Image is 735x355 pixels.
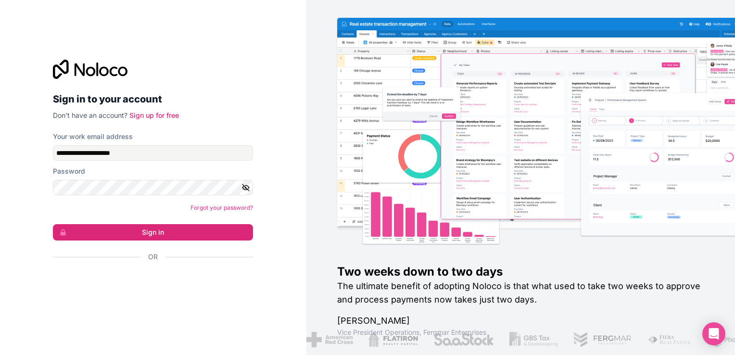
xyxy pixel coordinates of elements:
h2: Sign in to your account [53,90,253,108]
img: /assets/flatiron-C8eUkumj.png [368,332,418,347]
button: Sign in [53,224,253,241]
span: Don't have an account? [53,111,127,119]
label: Password [53,166,85,176]
input: Email address [53,145,253,161]
div: Open Intercom Messenger [702,322,725,345]
a: Forgot your password? [190,204,253,211]
img: /assets/fergmar-CudnrXN5.png [573,332,632,347]
h1: [PERSON_NAME] [337,314,704,328]
h1: Vice President Operations , Fergmar Enterprises [337,328,704,337]
iframe: Sign in with Google Button [48,272,250,293]
img: /assets/fiera-fwj2N5v4.png [647,332,693,347]
input: Password [53,180,253,195]
img: /assets/saastock-C6Zbiodz.png [433,332,494,347]
h2: The ultimate benefit of adopting Noloco is that what used to take two weeks to approve and proces... [337,279,704,306]
a: Sign up for free [129,111,179,119]
img: /assets/gbstax-C-GtDUiK.png [509,332,558,347]
img: /assets/american-red-cross-BAupjrZR.png [306,332,353,347]
h1: Two weeks down to two days [337,264,704,279]
label: Your work email address [53,132,133,141]
span: Or [148,252,158,262]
